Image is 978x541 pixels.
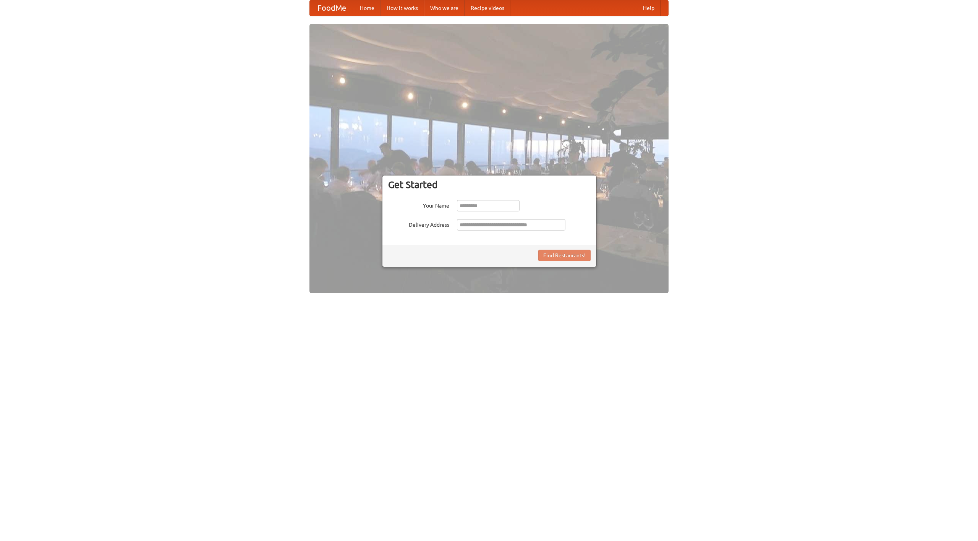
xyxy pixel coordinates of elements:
a: Home [354,0,381,16]
label: Your Name [388,200,449,210]
a: FoodMe [310,0,354,16]
a: Help [637,0,661,16]
button: Find Restaurants! [538,250,591,261]
a: How it works [381,0,424,16]
a: Who we are [424,0,465,16]
a: Recipe videos [465,0,510,16]
label: Delivery Address [388,219,449,229]
h3: Get Started [388,179,591,190]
